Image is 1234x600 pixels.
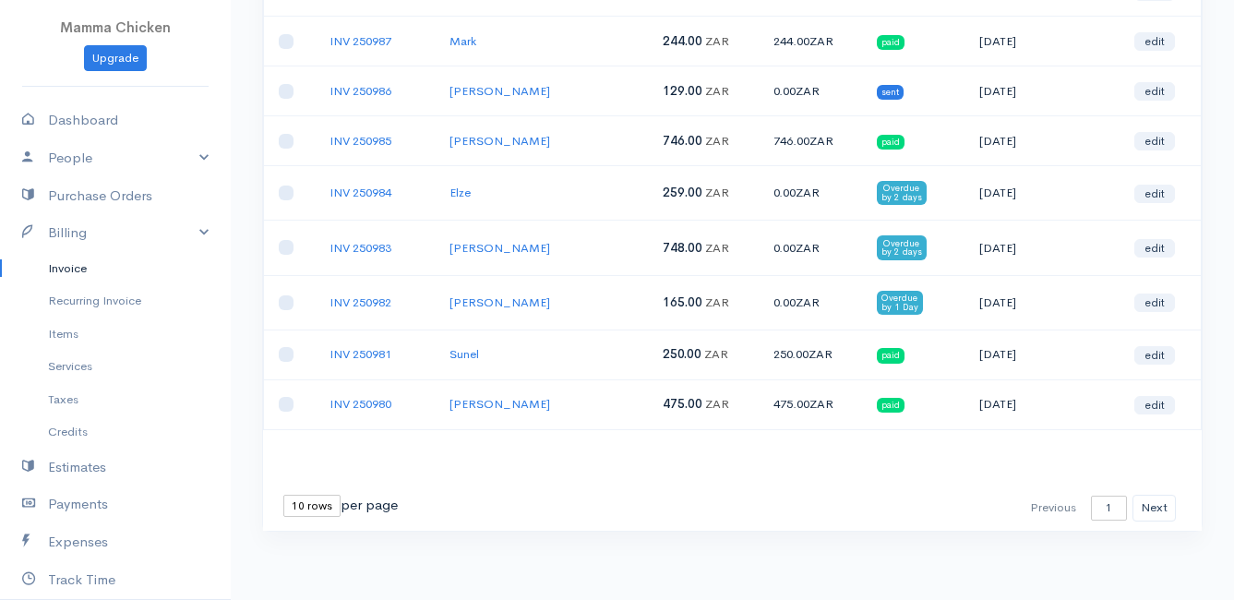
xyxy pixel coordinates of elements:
[796,240,820,256] span: ZAR
[1134,82,1175,101] a: edit
[1134,396,1175,414] a: edit
[283,495,398,517] div: per page
[877,35,905,50] span: paid
[329,185,391,200] a: INV 250984
[759,116,862,166] td: 746.00
[1132,495,1176,522] button: Next
[877,181,927,205] span: Overdue by 2 days
[964,379,1120,429] td: [DATE]
[1134,239,1175,258] a: edit
[449,185,471,200] a: Elze
[1134,294,1175,312] a: edit
[705,33,729,49] span: ZAR
[877,85,904,100] span: sent
[704,346,728,362] span: ZAR
[449,33,476,49] a: Mark
[809,133,833,149] span: ZAR
[964,330,1120,379] td: [DATE]
[877,291,923,315] span: Overdue by 1 Day
[449,294,550,310] a: [PERSON_NAME]
[796,83,820,99] span: ZAR
[329,83,391,99] a: INV 250986
[759,379,862,429] td: 475.00
[329,33,391,49] a: INV 250987
[84,45,147,72] a: Upgrade
[1134,346,1175,365] a: edit
[877,235,927,259] span: Overdue by 2 days
[796,294,820,310] span: ZAR
[964,221,1120,275] td: [DATE]
[964,17,1120,66] td: [DATE]
[663,185,702,200] span: 259.00
[809,396,833,412] span: ZAR
[1134,32,1175,51] a: edit
[663,83,702,99] span: 129.00
[1134,132,1175,150] a: edit
[809,33,833,49] span: ZAR
[705,396,729,412] span: ZAR
[329,240,391,256] a: INV 250983
[663,33,702,49] span: 244.00
[809,346,833,362] span: ZAR
[759,17,862,66] td: 244.00
[1134,185,1175,203] a: edit
[663,133,702,149] span: 746.00
[759,221,862,275] td: 0.00
[329,294,391,310] a: INV 250982
[449,346,479,362] a: Sunel
[705,133,729,149] span: ZAR
[329,396,391,412] a: INV 250980
[329,346,391,362] a: INV 250981
[329,133,391,149] a: INV 250985
[964,275,1120,330] td: [DATE]
[877,348,905,363] span: paid
[796,185,820,200] span: ZAR
[964,116,1120,166] td: [DATE]
[759,330,862,379] td: 250.00
[759,275,862,330] td: 0.00
[877,398,905,413] span: paid
[705,294,729,310] span: ZAR
[705,185,729,200] span: ZAR
[877,135,905,150] span: paid
[449,133,550,149] a: [PERSON_NAME]
[759,166,862,221] td: 0.00
[759,66,862,116] td: 0.00
[705,240,729,256] span: ZAR
[60,18,171,36] span: Mamma Chicken
[449,240,550,256] a: [PERSON_NAME]
[663,346,701,362] span: 250.00
[449,396,550,412] a: [PERSON_NAME]
[964,66,1120,116] td: [DATE]
[663,294,702,310] span: 165.00
[449,83,550,99] a: [PERSON_NAME]
[705,83,729,99] span: ZAR
[663,240,702,256] span: 748.00
[964,166,1120,221] td: [DATE]
[663,396,702,412] span: 475.00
